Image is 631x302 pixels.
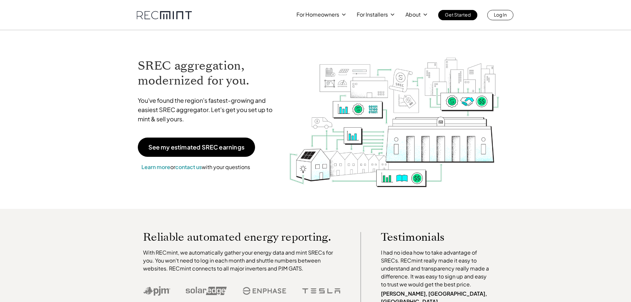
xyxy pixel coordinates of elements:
p: I had no idea how to take advantage of SRECs. RECmint really made it easy to understand and trans... [381,249,492,288]
a: Log In [487,10,513,20]
p: Log In [494,10,507,19]
p: Testimonials [381,232,480,242]
a: contact us [175,163,202,170]
a: Get Started [438,10,477,20]
p: For Homeowners [296,10,339,19]
p: With RECmint, we automatically gather your energy data and mint SRECs for you. You won't need to ... [143,249,341,272]
p: Get Started [445,10,471,19]
a: Learn more [141,163,170,170]
a: See my estimated SREC earnings [138,138,255,157]
p: For Installers [357,10,388,19]
p: or with your questions [138,163,254,171]
p: Reliable automated energy reporting. [143,232,341,242]
p: See my estimated SREC earnings [148,144,244,150]
p: About [405,10,421,19]
p: You've found the region's fastest-growing and easiest SREC aggregator. Let's get you set up to mi... [138,96,279,124]
img: RECmint value cycle [289,40,500,189]
h1: SREC aggregation, modernized for you. [138,58,279,88]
